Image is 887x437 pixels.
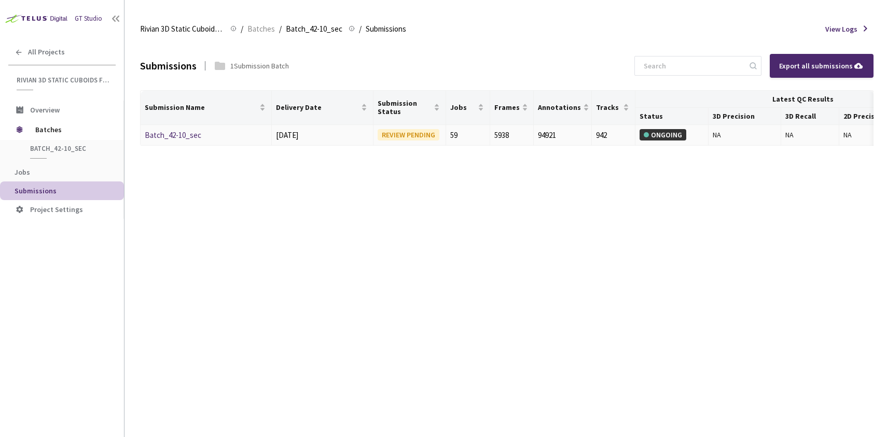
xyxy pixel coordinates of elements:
[17,76,109,84] span: Rivian 3D Static Cuboids fixed[2024-25]
[276,103,359,111] span: Delivery Date
[30,144,107,153] span: Batch_42-10_sec
[241,23,243,35] li: /
[28,48,65,57] span: All Projects
[709,108,781,125] th: 3D Precision
[781,108,839,125] th: 3D Recall
[366,23,406,35] span: Submissions
[247,23,275,35] span: Batches
[145,130,201,140] a: Batch_42-10_sec
[635,108,708,125] th: Status
[230,60,289,72] div: 1 Submission Batch
[378,99,432,116] span: Submission Status
[592,91,635,125] th: Tracks
[825,23,857,35] span: View Logs
[15,186,57,195] span: Submissions
[450,129,485,142] div: 59
[272,91,373,125] th: Delivery Date
[534,91,592,125] th: Annotations
[373,91,446,125] th: Submission Status
[494,129,529,142] div: 5938
[446,91,490,125] th: Jobs
[359,23,362,35] li: /
[640,129,686,140] div: ONGOING
[637,57,748,75] input: Search
[596,103,621,111] span: Tracks
[490,91,534,125] th: Frames
[30,205,83,214] span: Project Settings
[785,129,835,140] div: NA
[15,167,30,177] span: Jobs
[779,60,864,72] div: Export all submissions
[140,23,224,35] span: Rivian 3D Static Cuboids fixed[2024-25]
[35,119,106,140] span: Batches
[140,58,197,74] div: Submissions
[378,129,439,140] div: REVIEW PENDING
[30,105,60,115] span: Overview
[75,13,102,24] div: GT Studio
[141,91,272,125] th: Submission Name
[596,129,631,142] div: 942
[279,23,282,35] li: /
[494,103,520,111] span: Frames
[713,129,777,140] div: NA
[538,103,581,111] span: Annotations
[276,129,369,142] div: [DATE]
[538,129,587,142] div: 94921
[450,103,475,111] span: Jobs
[145,103,257,111] span: Submission Name
[245,23,277,34] a: Batches
[286,23,342,35] span: Batch_42-10_sec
